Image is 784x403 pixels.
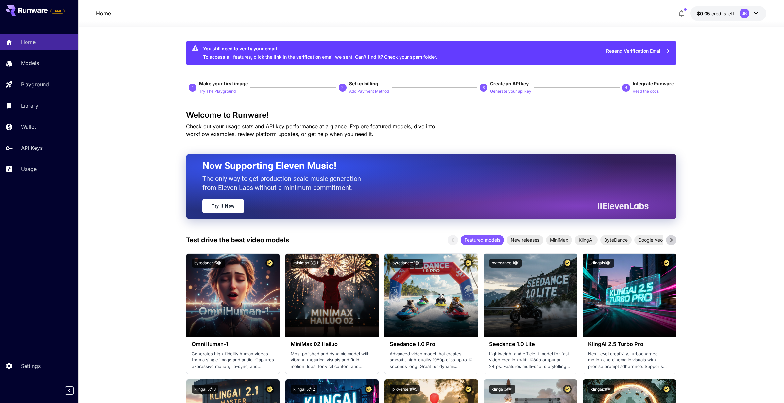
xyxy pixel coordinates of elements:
span: Set up billing [349,81,378,86]
span: ByteDance [600,237,632,243]
p: Usage [21,165,37,173]
p: Next‑level creativity, turbocharged motion and cinematic visuals with precise prompt adherence. S... [588,351,671,370]
span: $0.05 [697,11,711,16]
p: 2 [341,85,344,91]
p: Wallet [21,123,36,131]
span: New releases [507,237,543,243]
button: bytedance:2@1 [390,259,423,268]
button: $0.05JB [690,6,766,21]
div: Google Veo [634,235,667,245]
h2: Now Supporting Eleven Music! [202,160,644,172]
span: MiniMax [546,237,572,243]
button: Read the docs [633,87,659,95]
button: Resend Verification Email [603,44,674,58]
div: New releases [507,235,543,245]
button: Certified Model – Vetted for best performance and includes a commercial license. [464,385,473,394]
span: KlingAI [575,237,598,243]
div: KlingAI [575,235,598,245]
span: TRIAL [51,9,64,14]
h3: KlingAI 2.5 Turbo Pro [588,341,671,347]
button: Certified Model – Vetted for best performance and includes a commercial license. [662,259,671,268]
span: Check out your usage stats and API key performance at a glance. Explore featured models, dive int... [186,123,435,137]
p: Test drive the best video models [186,235,289,245]
button: klingai:5@2 [291,385,317,394]
button: Collapse sidebar [65,386,74,395]
p: Playground [21,80,49,88]
span: Google Veo [634,237,667,243]
button: klingai:6@1 [588,259,614,268]
h3: MiniMax 02 Hailuo [291,341,373,347]
button: minimax:3@1 [291,259,321,268]
p: 4 [625,85,627,91]
p: 1 [192,85,194,91]
span: credits left [711,11,734,16]
button: Certified Model – Vetted for best performance and includes a commercial license. [662,385,671,394]
img: alt [186,254,280,337]
p: Add Payment Method [349,88,389,95]
span: Integrate Runware [633,81,674,86]
p: Settings [21,362,41,370]
button: Try The Playground [199,87,236,95]
button: Certified Model – Vetted for best performance and includes a commercial license. [265,259,274,268]
h3: Seedance 1.0 Pro [390,341,472,347]
button: bytedance:1@1 [489,259,522,268]
p: Library [21,102,38,110]
button: Certified Model – Vetted for best performance and includes a commercial license. [365,385,373,394]
span: Make your first image [199,81,248,86]
p: Generate your api key [490,88,531,95]
button: klingai:5@3 [192,385,218,394]
h3: OmniHuman‑1 [192,341,274,347]
span: Add your payment card to enable full platform functionality. [50,7,65,15]
button: bytedance:5@1 [192,259,225,268]
button: Certified Model – Vetted for best performance and includes a commercial license. [265,385,274,394]
button: klingai:5@1 [489,385,515,394]
div: ByteDance [600,235,632,245]
div: Featured models [461,235,504,245]
div: You still need to verify your email [203,45,437,52]
img: alt [583,254,676,337]
button: Generate your api key [490,87,531,95]
img: alt [384,254,478,337]
img: alt [484,254,577,337]
div: JB [740,9,749,18]
p: The only way to get production-scale music generation from Eleven Labs without a minimum commitment. [202,174,366,192]
p: Most polished and dynamic model with vibrant, theatrical visuals and fluid motion. Ideal for vira... [291,351,373,370]
button: Certified Model – Vetted for best performance and includes a commercial license. [365,259,373,268]
p: Try The Playground [199,88,236,95]
button: Certified Model – Vetted for best performance and includes a commercial license. [563,385,572,394]
button: Certified Model – Vetted for best performance and includes a commercial license. [464,259,473,268]
a: Home [96,9,111,17]
button: Certified Model – Vetted for best performance and includes a commercial license. [563,259,572,268]
button: klingai:3@1 [588,385,614,394]
p: Read the docs [633,88,659,95]
p: Advanced video model that creates smooth, high-quality 1080p clips up to 10 seconds long. Great f... [390,351,472,370]
span: Featured models [461,237,504,243]
div: Collapse sidebar [70,385,78,396]
button: Add Payment Method [349,87,389,95]
p: Generates high-fidelity human videos from a single image and audio. Captures expressive motion, l... [192,351,274,370]
div: To access all features, click the link in the verification email we sent. Can’t find it? Check yo... [203,43,437,63]
span: Create an API key [490,81,529,86]
button: pixverse:1@5 [390,385,420,394]
p: 3 [483,85,485,91]
div: MiniMax [546,235,572,245]
nav: breadcrumb [96,9,111,17]
a: Try It Now [202,199,244,213]
img: alt [285,254,379,337]
p: API Keys [21,144,43,152]
p: Models [21,59,39,67]
h3: Welcome to Runware! [186,111,676,120]
p: Home [21,38,36,46]
p: Lightweight and efficient model for fast video creation with 1080p output at 24fps. Features mult... [489,351,572,370]
h3: Seedance 1.0 Lite [489,341,572,347]
div: $0.05 [697,10,734,17]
